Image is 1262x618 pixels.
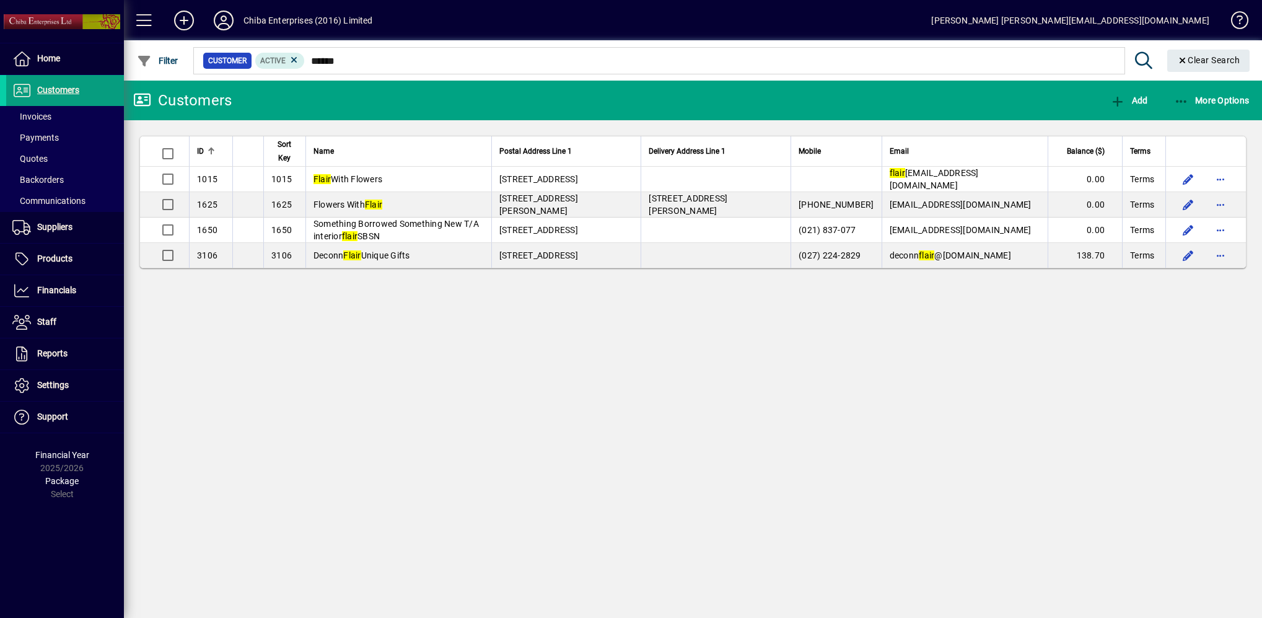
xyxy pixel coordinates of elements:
[6,307,124,338] a: Staff
[649,193,727,216] span: [STREET_ADDRESS][PERSON_NAME]
[313,219,479,241] span: Something Borrowed Something New T/A interior SBSN
[1211,245,1230,265] button: More options
[12,175,64,185] span: Backorders
[1048,192,1122,218] td: 0.00
[313,144,334,158] span: Name
[164,9,204,32] button: Add
[255,53,305,69] mat-chip: Activation Status: Active
[35,450,89,460] span: Financial Year
[197,250,217,260] span: 3106
[37,254,72,263] span: Products
[1178,169,1198,189] button: Edit
[6,169,124,190] a: Backorders
[313,174,382,184] span: With Flowers
[260,56,286,65] span: Active
[1048,243,1122,268] td: 138.70
[1178,220,1198,240] button: Edit
[799,250,861,260] span: (027) 224-2829
[499,144,572,158] span: Postal Address Line 1
[890,250,1011,260] span: deconn @[DOMAIN_NAME]
[37,222,72,232] span: Suppliers
[37,412,68,422] span: Support
[6,43,124,74] a: Home
[1056,144,1116,158] div: Balance ($)
[919,250,934,260] em: flair
[1107,89,1150,112] button: Add
[1178,195,1198,214] button: Edit
[12,196,85,206] span: Communications
[137,56,178,66] span: Filter
[313,200,382,210] span: Flowers With
[499,250,578,260] span: [STREET_ADDRESS]
[12,133,59,143] span: Payments
[1130,224,1154,236] span: Terms
[37,285,76,295] span: Financials
[271,174,292,184] span: 1015
[1171,89,1253,112] button: More Options
[37,348,68,358] span: Reports
[1174,95,1250,105] span: More Options
[271,200,292,210] span: 1625
[6,190,124,211] a: Communications
[37,380,69,390] span: Settings
[6,370,124,401] a: Settings
[499,174,578,184] span: [STREET_ADDRESS]
[499,225,578,235] span: [STREET_ADDRESS]
[37,85,79,95] span: Customers
[1110,95,1147,105] span: Add
[6,148,124,169] a: Quotes
[1048,218,1122,243] td: 0.00
[208,55,247,67] span: Customer
[6,244,124,275] a: Products
[197,174,217,184] span: 1015
[243,11,373,30] div: Chiba Enterprises (2016) Limited
[799,225,856,235] span: (021) 837-077
[890,144,909,158] span: Email
[931,11,1209,30] div: [PERSON_NAME] [PERSON_NAME][EMAIL_ADDRESS][DOMAIN_NAME]
[342,231,357,241] em: flair
[271,250,292,260] span: 3106
[313,144,484,158] div: Name
[12,112,51,121] span: Invoices
[1222,2,1247,43] a: Knowledge Base
[1211,169,1230,189] button: More options
[890,225,1032,235] span: [EMAIL_ADDRESS][DOMAIN_NAME]
[799,200,874,210] span: [PHONE_NUMBER]
[197,200,217,210] span: 1625
[499,193,578,216] span: [STREET_ADDRESS][PERSON_NAME]
[1067,144,1105,158] span: Balance ($)
[1178,245,1198,265] button: Edit
[649,144,725,158] span: Delivery Address Line 1
[271,225,292,235] span: 1650
[6,212,124,243] a: Suppliers
[197,225,217,235] span: 1650
[1177,55,1240,65] span: Clear Search
[890,144,1040,158] div: Email
[197,144,225,158] div: ID
[6,338,124,369] a: Reports
[1167,50,1250,72] button: Clear
[365,200,382,210] em: Flair
[134,50,182,72] button: Filter
[133,90,232,110] div: Customers
[313,174,331,184] em: Flair
[6,127,124,148] a: Payments
[37,317,56,327] span: Staff
[45,476,79,486] span: Package
[890,168,979,190] span: [EMAIL_ADDRESS][DOMAIN_NAME]
[799,144,821,158] span: Mobile
[1130,198,1154,211] span: Terms
[197,144,204,158] span: ID
[1048,167,1122,192] td: 0.00
[37,53,60,63] span: Home
[1130,173,1154,185] span: Terms
[6,402,124,433] a: Support
[343,250,361,260] em: Flair
[271,138,298,165] span: Sort Key
[1130,144,1150,158] span: Terms
[12,154,48,164] span: Quotes
[313,250,410,260] span: Deconn Unique Gifts
[1211,220,1230,240] button: More options
[204,9,243,32] button: Profile
[6,275,124,306] a: Financials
